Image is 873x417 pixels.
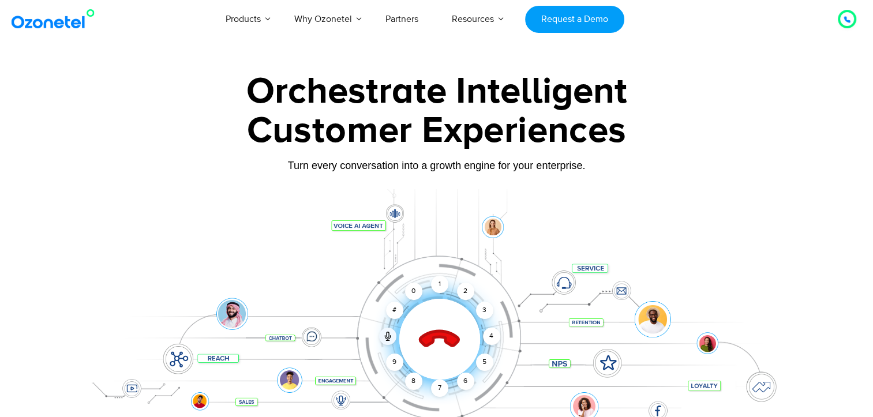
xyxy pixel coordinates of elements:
div: 5 [475,354,493,371]
div: 4 [483,328,500,345]
div: 6 [457,373,474,390]
div: 7 [431,380,448,397]
div: 1 [431,276,448,293]
div: Turn every conversation into a growth engine for your enterprise. [76,159,797,172]
div: 3 [475,302,493,319]
div: 2 [457,283,474,300]
div: Orchestrate Intelligent [76,73,797,110]
div: Customer Experiences [76,103,797,159]
div: 0 [405,283,422,300]
div: # [386,302,403,319]
a: Request a Demo [525,6,624,33]
div: 9 [386,354,403,371]
div: 8 [405,373,422,390]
